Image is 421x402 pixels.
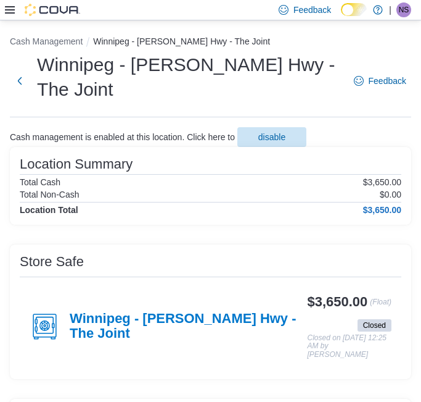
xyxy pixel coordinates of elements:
[20,157,133,172] h3: Location Summary
[20,254,84,269] h3: Store Safe
[10,69,30,93] button: Next
[20,205,78,215] h4: Location Total
[389,2,391,17] p: |
[10,35,411,50] nav: An example of EuiBreadcrumbs
[70,311,307,342] h4: Winnipeg - [PERSON_NAME] Hwy - The Joint
[10,132,235,142] p: Cash management is enabled at this location. Click here to
[399,2,409,17] span: NS
[363,320,386,331] span: Closed
[258,131,285,143] span: disable
[20,190,80,199] h6: Total Non-Cash
[293,4,331,16] span: Feedback
[308,295,368,309] h3: $3,650.00
[237,127,306,147] button: disable
[363,205,401,215] h4: $3,650.00
[358,319,391,332] span: Closed
[93,36,270,46] button: Winnipeg - [PERSON_NAME] Hwy - The Joint
[369,75,406,87] span: Feedback
[370,295,391,317] p: (Float)
[341,16,341,17] span: Dark Mode
[10,36,83,46] button: Cash Management
[20,177,60,187] h6: Total Cash
[349,69,411,93] a: Feedback
[308,334,391,359] p: Closed on [DATE] 12:25 AM by [PERSON_NAME]
[341,3,367,16] input: Dark Mode
[37,52,341,102] h1: Winnipeg - [PERSON_NAME] Hwy - The Joint
[380,190,401,199] p: $0.00
[396,2,411,17] div: Nirbhai Singh
[363,177,401,187] p: $3,650.00
[25,4,80,16] img: Cova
